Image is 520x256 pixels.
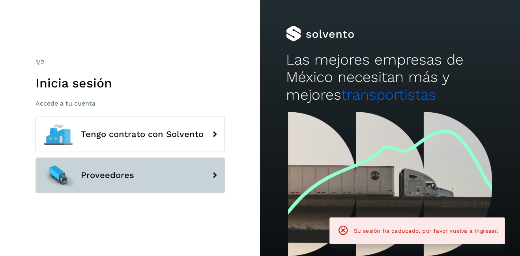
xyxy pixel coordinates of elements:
h1: Inicia sesión [36,76,225,91]
span: Proveedores [81,171,134,180]
p: Accede a tu cuenta [36,100,225,107]
span: Tengo contrato con Solvento [81,130,204,139]
span: transportistas [341,86,436,103]
span: 1 [36,58,38,66]
span: Su sesión ha caducado, por favor vuelva a ingresar. [354,228,498,234]
button: Proveedores [36,158,225,193]
div: /2 [36,58,225,67]
button: Tengo contrato con Solvento [36,117,225,152]
h2: Las mejores empresas de México necesitan más y mejores [286,51,494,104]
